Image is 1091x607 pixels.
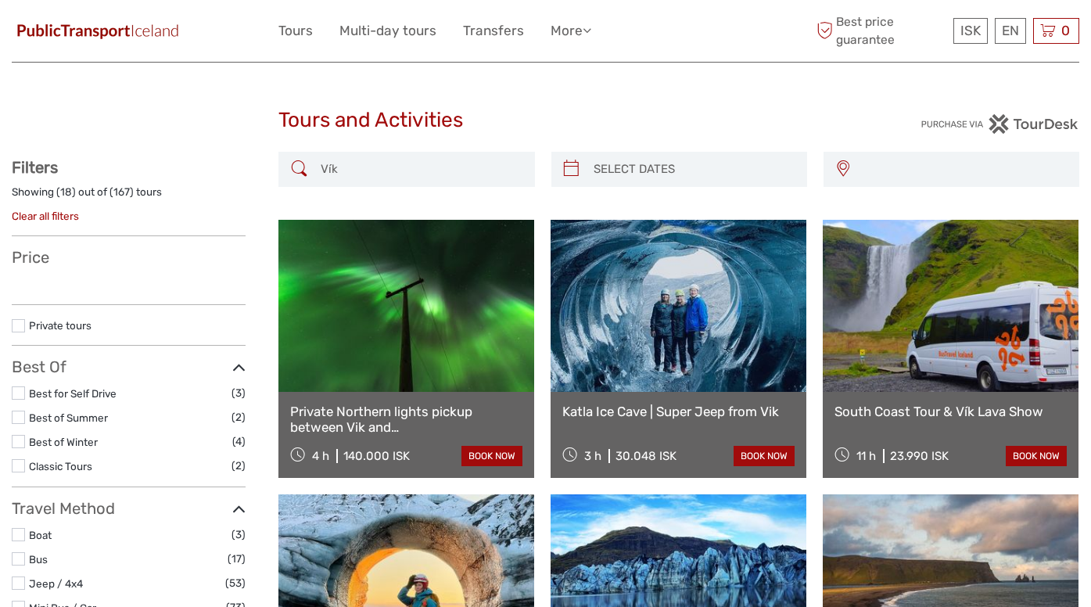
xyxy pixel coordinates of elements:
strong: Filters [12,158,58,177]
label: 167 [113,185,130,199]
a: Multi-day tours [339,20,436,42]
a: Clear all filters [12,210,79,222]
a: Jeep / 4x4 [29,577,83,590]
h3: Best Of [12,357,246,376]
a: South Coast Tour & Vík Lava Show [834,404,1067,419]
div: 23.990 ISK [890,449,949,463]
span: 0 [1059,23,1072,38]
span: (3) [231,526,246,544]
span: (17) [228,550,246,568]
a: Best of Summer [29,411,108,424]
a: book now [461,446,522,466]
span: (4) [232,433,246,451]
span: (3) [231,384,246,402]
input: SEARCH [314,156,526,183]
div: 30.048 ISK [615,449,676,463]
img: PurchaseViaTourDesk.png [921,114,1079,134]
span: 4 h [312,449,329,463]
span: (53) [225,574,246,592]
a: Tours [278,20,313,42]
a: Bus [29,553,48,566]
h3: Price [12,248,246,267]
div: 140.000 ISK [343,449,410,463]
a: book now [1006,446,1067,466]
a: book now [734,446,795,466]
label: 18 [60,185,72,199]
span: ISK [960,23,981,38]
a: Best of Winter [29,436,98,448]
a: Katla Ice Cave | Super Jeep from Vik [562,404,795,419]
span: 3 h [584,449,601,463]
div: Showing ( ) out of ( ) tours [12,185,246,209]
span: (2) [231,457,246,475]
a: More [551,20,591,42]
span: 11 h [856,449,876,463]
a: Classic Tours [29,460,92,472]
h3: Travel Method [12,499,246,518]
a: Private tours [29,319,92,332]
a: Best for Self Drive [29,387,117,400]
input: SELECT DATES [587,156,799,183]
span: Best price guarantee [813,13,949,48]
div: EN [995,18,1026,44]
a: Boat [29,529,52,541]
h1: Tours and Activities [278,108,813,133]
img: 649-6460f36e-8799-4323-b450-83d04da7ab63_logo_small.jpg [12,20,184,42]
a: Private Northern lights pickup between Vik and [GEOGRAPHIC_DATA] [290,404,522,436]
a: Transfers [463,20,524,42]
span: (2) [231,408,246,426]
